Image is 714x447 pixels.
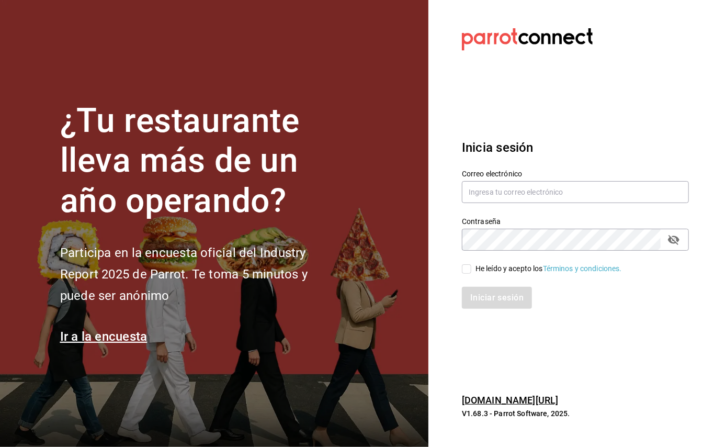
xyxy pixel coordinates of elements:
a: [DOMAIN_NAME][URL] [462,395,558,406]
input: Ingresa tu correo electrónico [462,181,689,203]
div: He leído y acepto los [475,263,622,274]
h1: ¿Tu restaurante lleva más de un año operando? [60,101,343,221]
label: Correo electrónico [462,170,689,177]
p: V1.68.3 - Parrot Software, 2025. [462,408,689,419]
button: passwordField [665,231,683,249]
label: Contraseña [462,218,689,225]
h2: Participa en la encuesta oficial del Industry Report 2025 de Parrot. Te toma 5 minutos y puede se... [60,242,343,306]
h3: Inicia sesión [462,138,689,157]
a: Términos y condiciones. [543,264,622,273]
a: Ir a la encuesta [60,329,148,344]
